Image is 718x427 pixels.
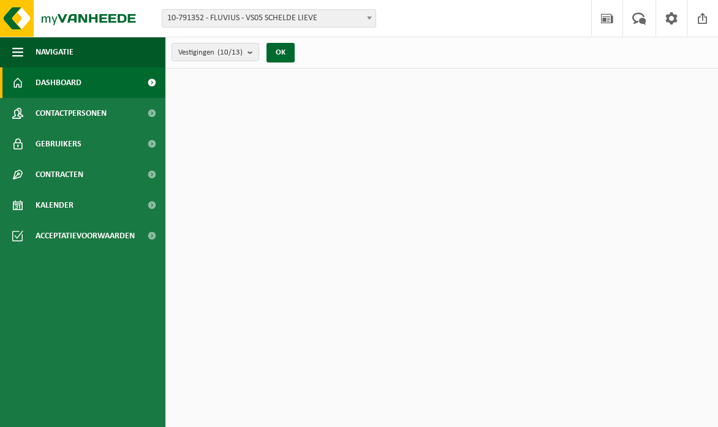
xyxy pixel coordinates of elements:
span: Kalender [36,190,74,221]
span: 10-791352 - FLUVIUS - VS05 SCHELDE LIEVE [162,9,376,28]
button: OK [266,43,295,62]
span: Acceptatievoorwaarden [36,221,135,251]
span: Contactpersonen [36,98,107,129]
span: Navigatie [36,37,74,67]
count: (10/13) [217,48,243,56]
span: Contracten [36,159,83,190]
button: Vestigingen(10/13) [172,43,259,61]
span: Gebruikers [36,129,81,159]
span: Dashboard [36,67,81,98]
span: Vestigingen [178,43,243,62]
span: 10-791352 - FLUVIUS - VS05 SCHELDE LIEVE [162,10,376,27]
